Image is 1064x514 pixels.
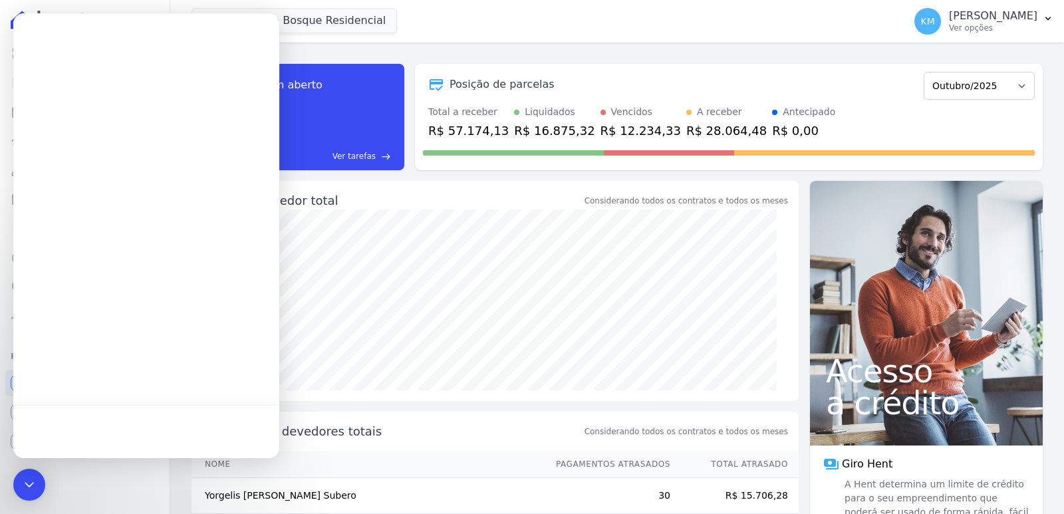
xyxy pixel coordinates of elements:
a: Lotes [5,128,164,154]
div: R$ 28.064,48 [686,122,767,140]
a: Troca de Arquivos [5,303,164,330]
span: Considerando todos os contratos e todos os meses [585,426,788,438]
span: east [381,152,391,162]
div: Vencidos [611,105,652,119]
a: Ver tarefas east [271,150,391,162]
div: Open Intercom Messenger [13,469,45,501]
a: Parcelas [5,98,164,125]
button: Morada Do Bosque Residencial [192,8,397,33]
td: R$ 15.706,28 [671,478,799,514]
th: Total Atrasado [671,451,799,478]
span: Principais devedores totais [221,422,582,440]
div: Saldo devedor total [221,192,582,209]
a: Clientes [5,157,164,184]
a: Crédito [5,245,164,271]
span: Acesso [826,355,1027,387]
div: Posição de parcelas [450,76,555,92]
div: R$ 12.234,33 [600,122,681,140]
a: Conta Hent [5,399,164,426]
p: Ver opções [949,23,1037,33]
a: Transferências [5,215,164,242]
p: [PERSON_NAME] [949,9,1037,23]
div: Antecipado [783,105,835,119]
a: Minha Carteira [5,186,164,213]
a: Visão Geral [5,40,164,66]
div: R$ 0,00 [772,122,835,140]
td: 30 [543,478,671,514]
th: Nome [192,451,543,478]
a: Recebíveis [5,370,164,396]
div: R$ 57.174,13 [428,122,509,140]
div: Total a receber [428,105,509,119]
span: KM [920,17,934,26]
div: Plataformas [11,348,159,364]
a: Negativação [5,274,164,301]
div: R$ 16.875,32 [514,122,595,140]
button: KM [PERSON_NAME] Ver opções [904,3,1064,40]
td: Yorgelis [PERSON_NAME] Subero [192,478,543,514]
th: Pagamentos Atrasados [543,451,671,478]
div: Considerando todos os contratos e todos os meses [585,195,788,207]
span: Giro Hent [842,456,892,472]
span: a crédito [826,387,1027,419]
div: Liquidados [525,105,575,119]
span: Ver tarefas [332,150,376,162]
a: Contratos [5,69,164,96]
div: A receber [697,105,742,119]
